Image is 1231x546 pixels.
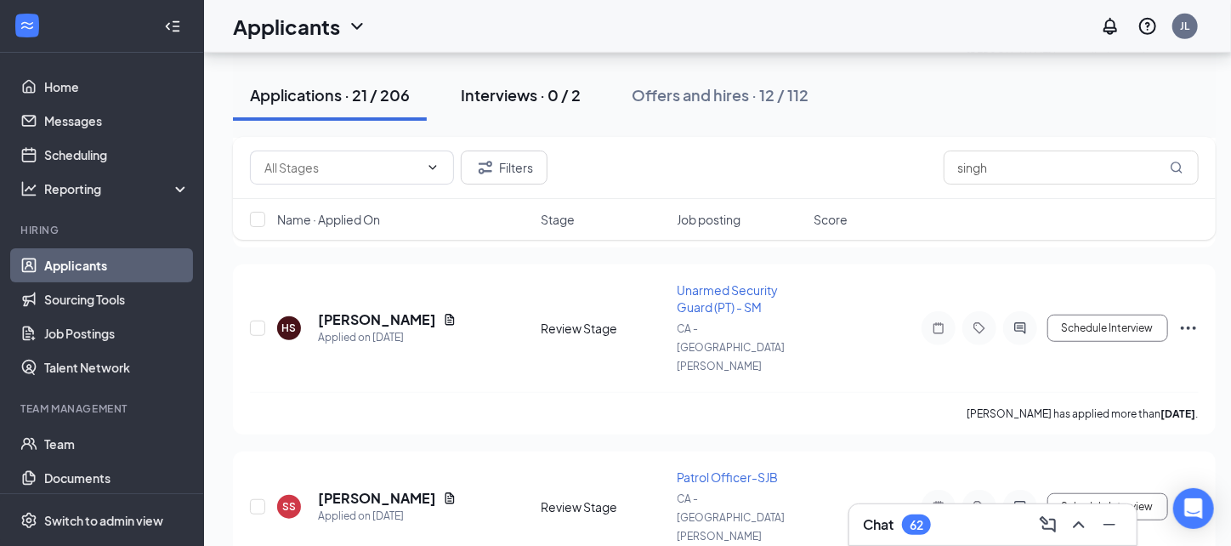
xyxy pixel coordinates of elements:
div: Reporting [44,180,190,197]
div: Review Stage [541,320,667,337]
div: Team Management [20,401,186,416]
div: Review Stage [541,498,667,515]
a: Applicants [44,248,190,282]
svg: Document [443,492,457,505]
svg: Analysis [20,180,37,197]
svg: Document [443,313,457,327]
svg: MagnifyingGlass [1170,161,1183,174]
a: Sourcing Tools [44,282,190,316]
span: CA - [GEOGRAPHIC_DATA][PERSON_NAME] [678,492,786,543]
a: Talent Network [44,350,190,384]
svg: ChevronDown [426,161,440,174]
div: Offers and hires · 12 / 112 [632,84,808,105]
svg: Minimize [1099,515,1120,535]
span: Unarmed Security Guard (PT) - SM [678,282,779,315]
span: Score [814,211,848,228]
button: Schedule Interview [1047,493,1168,520]
div: JL [1181,19,1190,33]
svg: Ellipses [1178,318,1199,338]
div: 62 [910,518,923,532]
h3: Chat [863,515,893,534]
div: Applied on [DATE] [318,508,457,525]
b: [DATE] [1161,407,1196,420]
svg: ChevronDown [347,16,367,37]
p: [PERSON_NAME] has applied more than . [967,407,1199,421]
span: Stage [541,211,575,228]
span: Name · Applied On [277,211,380,228]
svg: Note [928,500,949,514]
svg: QuestionInfo [1137,16,1158,37]
div: Switch to admin view [44,512,163,529]
a: Team [44,427,190,461]
svg: ComposeMessage [1038,515,1058,535]
svg: Note [928,321,949,335]
button: Minimize [1096,511,1123,538]
svg: Collapse [164,18,181,35]
svg: Tag [969,500,990,514]
button: Schedule Interview [1047,315,1168,342]
a: Documents [44,461,190,495]
input: Search in applications [944,151,1199,185]
svg: Tag [969,321,990,335]
div: Hiring [20,223,186,237]
span: Patrol Officer-SJB [678,469,779,485]
svg: ActiveChat [1010,500,1030,514]
svg: WorkstreamLogo [19,17,36,34]
div: HS [282,321,297,335]
button: ComposeMessage [1035,511,1062,538]
div: Applied on [DATE] [318,329,457,346]
span: Job posting [678,211,741,228]
svg: ChevronUp [1069,515,1089,535]
div: Open Intercom Messenger [1173,488,1214,529]
button: Filter Filters [461,151,547,185]
button: ChevronUp [1065,511,1092,538]
div: Applications · 21 / 206 [250,84,410,105]
a: Job Postings [44,316,190,350]
input: All Stages [264,158,419,177]
svg: Filter [475,157,496,178]
svg: Settings [20,512,37,529]
div: Interviews · 0 / 2 [461,84,581,105]
svg: ActiveChat [1010,321,1030,335]
h5: [PERSON_NAME] [318,310,436,329]
a: Scheduling [44,138,190,172]
h1: Applicants [233,12,340,41]
a: Messages [44,104,190,138]
h5: [PERSON_NAME] [318,489,436,508]
div: SS [282,499,296,514]
span: CA - [GEOGRAPHIC_DATA][PERSON_NAME] [678,322,786,373]
svg: Notifications [1100,16,1120,37]
a: Home [44,70,190,104]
